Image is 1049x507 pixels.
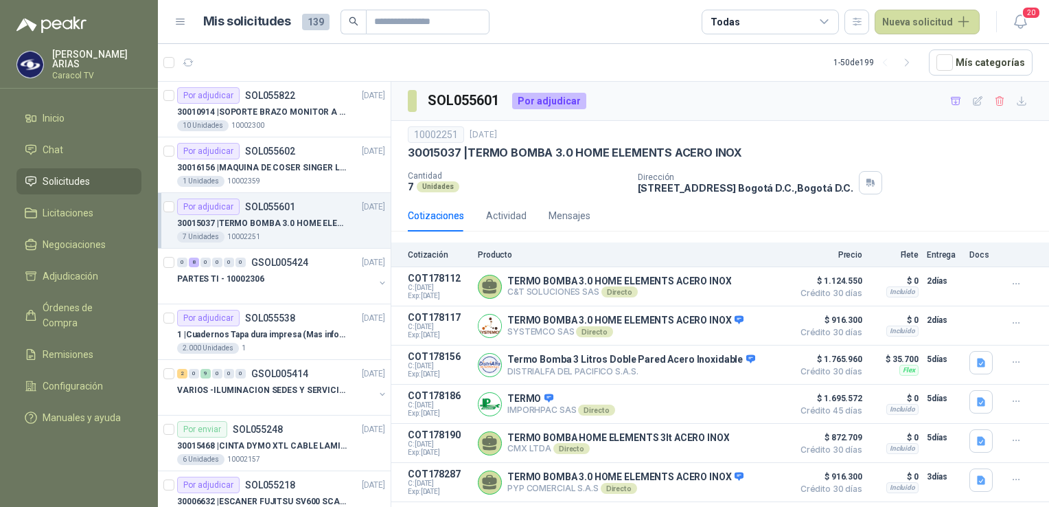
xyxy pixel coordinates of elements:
[794,390,862,407] span: $ 1.695.572
[52,49,141,69] p: [PERSON_NAME] ARIAS
[408,440,470,449] span: C: [DATE]
[43,174,90,189] span: Solicitudes
[794,328,862,337] span: Crédito 30 días
[212,369,222,379] div: 0
[242,343,246,354] p: 1
[408,208,464,223] div: Cotizaciones
[549,208,590,223] div: Mensajes
[177,328,348,341] p: 1 | Cuadernos Tapa dura impresa (Mas informacion en el adjunto)
[408,292,470,300] span: Exp: [DATE]
[507,483,743,494] p: PYP COMERCIAL S.A.S
[408,429,470,440] p: COT178190
[158,416,391,471] a: Por enviarSOL055248[DATE] 30015468 |CINTA DYMO XTL CABLE LAMIN 38X21MMBLANCO6 Unidades10002157
[711,14,739,30] div: Todas
[177,161,348,174] p: 30016156 | MAQUINA DE COSER SINGER LCD C5655
[886,443,919,454] div: Incluido
[408,171,627,181] p: Cantidad
[408,480,470,488] span: C: [DATE]
[177,217,348,230] p: 30015037 | TERMO BOMBA 3.0 HOME ELEMENTS ACERO INOX
[886,286,919,297] div: Incluido
[177,199,240,215] div: Por adjudicar
[794,250,862,260] p: Precio
[16,232,141,258] a: Negociaciones
[871,312,919,328] p: $ 0
[17,52,43,78] img: Company Logo
[251,369,308,379] p: GSOL005414
[177,477,240,493] div: Por adjudicar
[224,369,234,379] div: 0
[479,315,501,337] img: Company Logo
[927,469,961,485] p: 3 días
[408,401,470,409] span: C: [DATE]
[16,295,141,336] a: Órdenes de Compra
[177,440,348,453] p: 30015468 | CINTA DYMO XTL CABLE LAMIN 38X21MMBLANCO
[16,200,141,226] a: Licitaciones
[227,454,260,465] p: 10002157
[794,312,862,328] span: $ 916.300
[871,390,919,407] p: $ 0
[43,300,128,330] span: Órdenes de Compra
[1008,10,1033,34] button: 20
[177,232,224,243] div: 7 Unidades
[871,429,919,446] p: $ 0
[794,469,862,485] span: $ 916.300
[408,126,464,143] div: 10002251
[177,120,229,131] div: 10 Unidades
[507,354,755,366] p: Termo Bomba 3 Litros Doble Pared Acero Inoxidable
[16,168,141,194] a: Solicitudes
[408,331,470,339] span: Exp: [DATE]
[794,485,862,493] span: Crédito 30 días
[408,181,414,192] p: 7
[245,202,295,212] p: SOL055601
[200,258,211,267] div: 0
[43,410,121,425] span: Manuales y ayuda
[417,181,459,192] div: Unidades
[507,366,755,376] p: DISTRIALFA DEL PACIFICO S.A.S.
[833,52,918,74] div: 1 - 50 de 199
[507,471,743,484] p: TERMO BOMBA 3.0 HOME ELEMENTS ACERO INOX
[245,91,295,100] p: SOL055822
[507,432,729,443] p: TERMO BOMBA HOME ELEMENTS 3lt ACERO INOX
[871,469,919,485] p: $ 0
[875,10,980,34] button: Nueva solicitud
[927,250,961,260] p: Entrega
[886,326,919,337] div: Incluido
[235,258,246,267] div: 0
[638,182,853,194] p: [STREET_ADDRESS] Bogotá D.C. , Bogotá D.C.
[486,208,527,223] div: Actividad
[794,289,862,297] span: Crédito 30 días
[16,405,141,431] a: Manuales y ayuda
[362,423,385,436] p: [DATE]
[408,284,470,292] span: C: [DATE]
[794,368,862,376] span: Crédito 30 días
[52,71,141,80] p: Caracol TV
[927,351,961,368] p: 5 días
[408,351,470,362] p: COT178156
[408,146,742,160] p: 30015037 | TERMO BOMBA 3.0 HOME ELEMENTS ACERO INOX
[43,269,98,284] span: Adjudicación
[886,404,919,415] div: Incluido
[235,369,246,379] div: 0
[302,14,330,30] span: 139
[794,429,862,446] span: $ 872.709
[871,273,919,289] p: $ 0
[507,275,731,286] p: TERMO BOMBA 3.0 HOME ELEMENTS ACERO INOX
[408,312,470,323] p: COT178117
[177,384,348,397] p: VARIOS -ILUMINACION SEDES Y SERVICIOS
[158,193,391,249] a: Por adjudicarSOL055601[DATE] 30015037 |TERMO BOMBA 3.0 HOME ELEMENTS ACERO INOX7 Unidades10002251
[177,365,388,409] a: 2 0 9 0 0 0 GSOL005414[DATE] VARIOS -ILUMINACION SEDES Y SERVICIOS
[16,373,141,399] a: Configuración
[871,250,919,260] p: Flete
[43,347,93,362] span: Remisiones
[899,365,919,376] div: Flex
[428,90,501,111] h3: SOL055601
[408,250,470,260] p: Cotización
[43,111,65,126] span: Inicio
[408,409,470,418] span: Exp: [DATE]
[408,469,470,480] p: COT178287
[927,390,961,407] p: 5 días
[43,142,63,157] span: Chat
[1022,6,1041,19] span: 20
[16,16,87,33] img: Logo peakr
[245,480,295,490] p: SOL055218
